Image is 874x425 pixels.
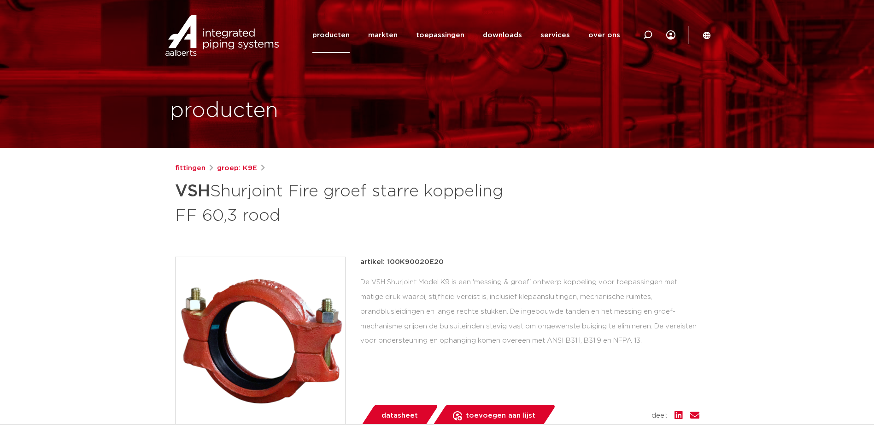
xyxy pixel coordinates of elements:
[175,183,210,200] strong: VSH
[170,96,278,126] h1: producten
[540,17,570,53] a: services
[312,17,620,53] nav: Menu
[175,178,521,227] h1: Shurjoint Fire groef starre koppeling FF 60,3 rood
[368,17,398,53] a: markten
[217,163,257,174] a: groep: K9E
[483,17,522,53] a: downloads
[466,408,535,423] span: toevoegen aan lijst
[312,17,350,53] a: producten
[416,17,464,53] a: toepassingen
[175,163,205,174] a: fittingen
[360,257,444,268] p: artikel: 100K90020E20
[588,17,620,53] a: over ons
[381,408,418,423] span: datasheet
[651,410,667,421] span: deel:
[360,275,699,348] div: De VSH Shurjoint Model K9 is een 'messing & groef' ontwerp koppeling voor toepassingen met matige...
